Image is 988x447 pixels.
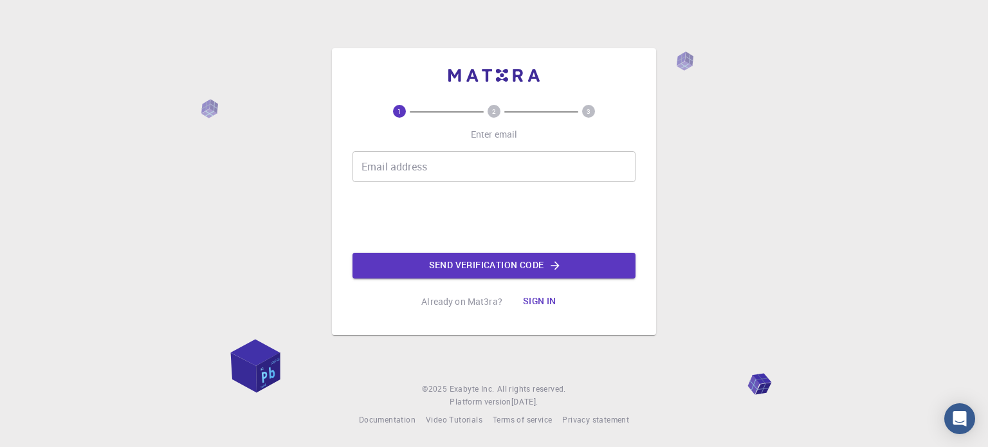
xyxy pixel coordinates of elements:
[493,414,552,426] a: Terms of service
[513,289,567,315] button: Sign in
[398,107,401,116] text: 1
[422,383,449,396] span: © 2025
[511,396,538,408] a: [DATE].
[562,414,629,424] span: Privacy statement
[359,414,416,424] span: Documentation
[497,383,566,396] span: All rights reserved.
[511,396,538,406] span: [DATE] .
[359,414,416,426] a: Documentation
[352,253,636,278] button: Send verification code
[450,383,495,394] span: Exabyte Inc.
[944,403,975,434] div: Open Intercom Messenger
[426,414,482,426] a: Video Tutorials
[426,414,482,424] span: Video Tutorials
[587,107,590,116] text: 3
[450,383,495,396] a: Exabyte Inc.
[450,396,511,408] span: Platform version
[396,192,592,242] iframe: reCAPTCHA
[562,414,629,426] a: Privacy statement
[421,295,502,308] p: Already on Mat3ra?
[471,128,518,141] p: Enter email
[492,107,496,116] text: 2
[493,414,552,424] span: Terms of service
